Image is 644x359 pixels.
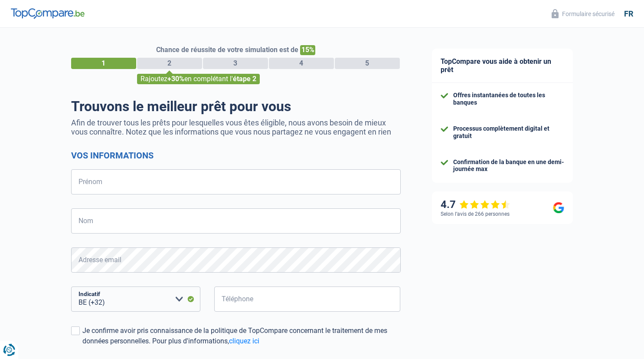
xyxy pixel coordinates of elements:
[71,98,401,115] h1: Trouvons le meilleur prêt pour vous
[269,58,334,69] div: 4
[453,125,564,140] div: Processus complètement digital et gratuit
[432,49,573,83] div: TopCompare vous aide à obtenir un prêt
[11,8,85,19] img: TopCompare Logo
[453,158,564,173] div: Confirmation de la banque en une demi-journée max
[137,58,202,69] div: 2
[300,45,315,55] span: 15%
[82,326,401,346] div: Je confirme avoir pris connaissance de la politique de TopCompare concernant le traitement de mes...
[229,337,259,345] a: cliquez ici
[71,150,401,161] h2: Vos informations
[624,9,633,19] div: fr
[453,92,564,106] div: Offres instantanées de toutes les banques
[233,75,256,83] span: étape 2
[71,118,401,136] p: Afin de trouver tous les prêts pour lesquelles vous êtes éligible, nous avons besoin de mieux vou...
[71,58,136,69] div: 1
[203,58,268,69] div: 3
[137,74,260,84] div: Rajoutez en complétant l'
[441,211,510,217] div: Selon l’avis de 266 personnes
[156,46,298,54] span: Chance de réussite de votre simulation est de
[335,58,400,69] div: 5
[214,287,401,312] input: 401020304
[441,198,510,211] div: 4.7
[167,75,184,83] span: +30%
[546,7,620,21] button: Formulaire sécurisé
